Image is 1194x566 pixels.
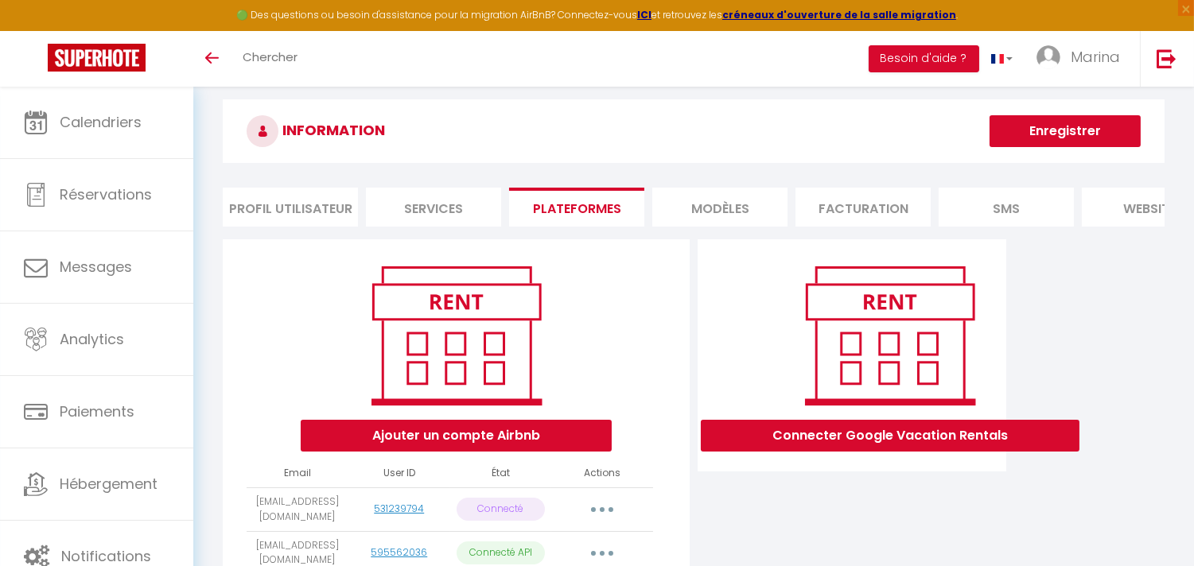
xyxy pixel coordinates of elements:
[990,115,1141,147] button: Enregistrer
[1036,45,1060,69] img: ...
[795,188,931,227] li: Facturation
[13,6,60,54] button: Ouvrir le widget de chat LiveChat
[869,45,979,72] button: Besoin d'aide ?
[60,329,124,349] span: Analytics
[355,259,558,412] img: rent.png
[1157,48,1176,68] img: logout
[637,8,651,21] a: ICI
[450,459,552,487] th: État
[60,401,134,421] span: Paiements
[1025,31,1140,87] a: ... Marina
[243,48,298,65] span: Chercher
[60,184,152,204] span: Réservations
[1071,47,1120,67] span: Marina
[509,188,644,227] li: Plateformes
[60,474,158,494] span: Hébergement
[223,99,1165,163] h3: INFORMATION
[722,8,956,21] a: créneaux d'ouverture de la salle migration
[60,112,142,132] span: Calendriers
[652,188,788,227] li: MODÈLES
[457,541,546,564] p: Connecté API
[301,420,612,452] button: Ajouter un compte Airbnb
[231,31,309,87] a: Chercher
[60,257,132,277] span: Messages
[939,188,1074,227] li: SMS
[247,487,348,531] td: [EMAIL_ADDRESS][DOMAIN_NAME]
[348,459,450,487] th: User ID
[371,545,427,559] a: 595562036
[374,502,424,515] a: 531239794
[701,420,1079,452] button: Connecter Google Vacation Rentals
[551,459,653,487] th: Actions
[61,546,151,566] span: Notifications
[247,459,348,487] th: Email
[366,188,501,227] li: Services
[48,44,146,72] img: Super Booking
[457,498,546,521] p: Connecté
[223,188,358,227] li: Profil Utilisateur
[788,259,991,412] img: rent.png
